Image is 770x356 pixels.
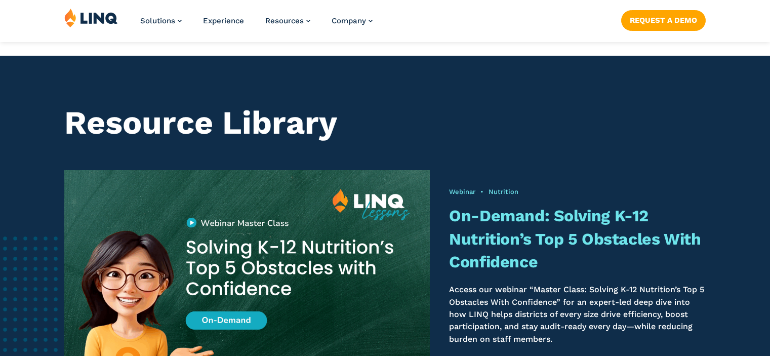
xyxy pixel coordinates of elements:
[140,16,175,25] span: Solutions
[64,8,118,27] img: LINQ | K‑12 Software
[449,206,701,271] a: On-Demand: Solving K-12 Nutrition’s Top 5 Obstacles With Confidence
[140,8,373,42] nav: Primary Navigation
[449,284,706,345] p: Access our webinar “Master Class: Solving K-12 Nutrition’s Top 5 Obstacles With Confidence” for a...
[621,10,706,30] a: Request a Demo
[449,188,475,195] a: Webinar
[489,188,518,195] a: Nutrition
[621,8,706,30] nav: Button Navigation
[64,104,706,142] h1: Resource Library
[449,187,706,196] div: •
[203,16,244,25] a: Experience
[332,16,373,25] a: Company
[265,16,310,25] a: Resources
[265,16,304,25] span: Resources
[332,16,366,25] span: Company
[140,16,182,25] a: Solutions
